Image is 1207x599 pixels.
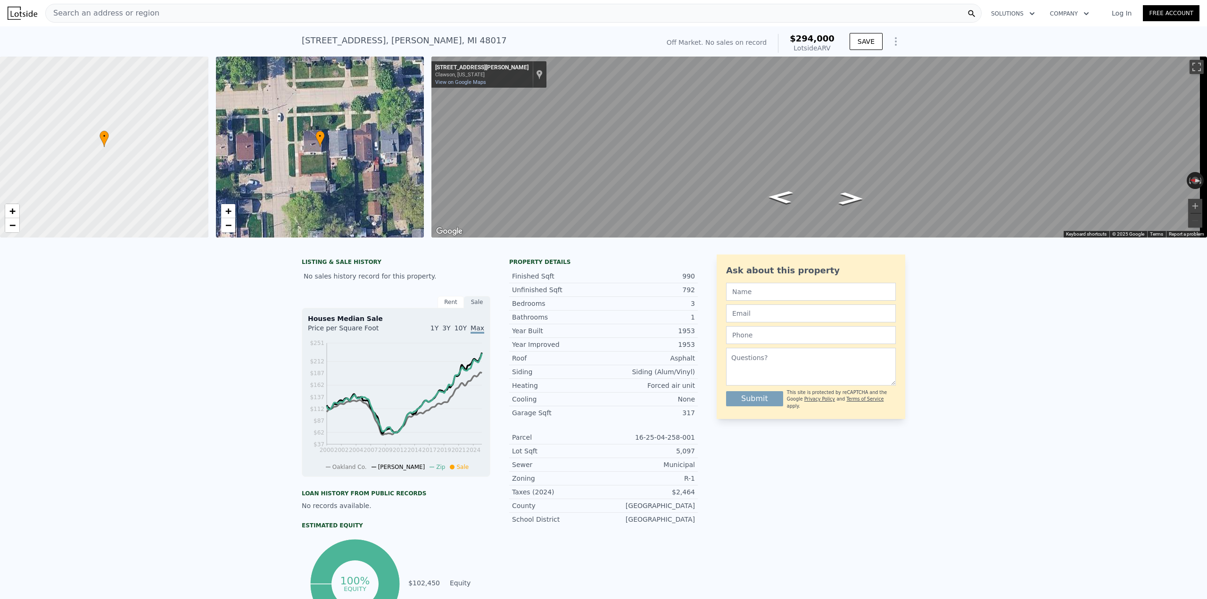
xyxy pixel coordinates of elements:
[407,447,422,453] tspan: 2014
[512,299,603,308] div: Bedrooms
[314,441,324,448] tspan: $37
[603,299,695,308] div: 3
[512,515,603,524] div: School District
[790,43,835,53] div: Lotside ARV
[603,285,695,295] div: 792
[308,323,396,338] div: Price per Square Foot
[512,394,603,404] div: Cooling
[340,575,370,587] tspan: 100%
[603,446,695,456] div: 5,097
[451,447,466,453] tspan: 2021
[438,296,464,308] div: Rent
[512,460,603,469] div: Sewer
[221,218,235,232] a: Zoom out
[434,225,465,238] a: Open this area in Google Maps (opens a new window)
[828,189,874,208] path: Go South, S Custer Ave
[99,132,109,140] span: •
[302,490,490,497] div: Loan history from public records
[364,447,378,453] tspan: 2007
[99,131,109,147] div: •
[302,34,507,47] div: [STREET_ADDRESS] , [PERSON_NAME] , MI 48017
[603,353,695,363] div: Asphalt
[603,460,695,469] div: Municipal
[603,487,695,497] div: $2,464
[512,433,603,442] div: Parcel
[1188,213,1202,228] button: Zoom out
[512,381,603,390] div: Heating
[466,447,481,453] tspan: 2024
[315,132,325,140] span: •
[332,464,367,470] span: Oakland Co.
[603,271,695,281] div: 990
[436,464,445,470] span: Zip
[1188,199,1202,213] button: Zoom in
[5,218,19,232] a: Zoom out
[758,188,803,206] path: Go North, S Custer Ave
[1199,172,1204,189] button: Rotate clockwise
[603,326,695,336] div: 1953
[850,33,883,50] button: SAVE
[726,264,896,277] div: Ask about this property
[726,304,896,322] input: Email
[430,324,438,332] span: 1Y
[1042,5,1097,22] button: Company
[984,5,1042,22] button: Solutions
[726,391,783,406] button: Submit
[378,447,393,453] tspan: 2009
[1112,231,1144,237] span: © 2025 Google
[1187,172,1192,189] button: Rotate counterclockwise
[512,487,603,497] div: Taxes (2024)
[344,585,366,592] tspan: equity
[790,33,835,43] span: $294,000
[302,522,490,529] div: Estimated Equity
[434,225,465,238] img: Google
[603,515,695,524] div: [GEOGRAPHIC_DATA]
[603,367,695,377] div: Siding (Alum/Vinyl)
[603,474,695,483] div: R-1
[5,204,19,218] a: Zoom in
[378,464,425,470] span: [PERSON_NAME]
[787,389,896,410] div: This site is protected by reCAPTCHA and the Google and apply.
[8,7,37,20] img: Lotside
[349,447,364,453] tspan: 2004
[603,501,695,510] div: [GEOGRAPHIC_DATA]
[603,381,695,390] div: Forced air unit
[320,447,334,453] tspan: 2000
[512,271,603,281] div: Finished Sqft
[225,205,231,217] span: +
[314,418,324,424] tspan: $87
[1100,8,1143,18] a: Log In
[603,433,695,442] div: 16-25-04-258-001
[442,324,450,332] span: 3Y
[435,79,486,85] a: View on Google Maps
[512,367,603,377] div: Siding
[456,464,469,470] span: Sale
[1143,5,1199,21] a: Free Account
[603,340,695,349] div: 1953
[448,578,490,588] td: Equity
[9,205,16,217] span: +
[1150,231,1163,237] a: Terms (opens in new tab)
[512,501,603,510] div: County
[804,396,835,402] a: Privacy Policy
[422,447,437,453] tspan: 2017
[435,72,529,78] div: Clawson, [US_STATE]
[536,69,543,80] a: Show location on map
[221,204,235,218] a: Zoom in
[846,396,884,402] a: Terms of Service
[9,219,16,231] span: −
[315,131,325,147] div: •
[310,370,324,377] tspan: $187
[314,429,324,436] tspan: $62
[46,8,159,19] span: Search an address or region
[1169,231,1204,237] a: Report a problem
[1190,60,1204,74] button: Toggle fullscreen view
[512,446,603,456] div: Lot Sqft
[509,258,698,266] div: Property details
[726,283,896,301] input: Name
[512,408,603,418] div: Garage Sqft
[431,57,1207,238] div: Map
[471,324,484,334] span: Max
[431,57,1207,238] div: Street View
[393,447,407,453] tspan: 2012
